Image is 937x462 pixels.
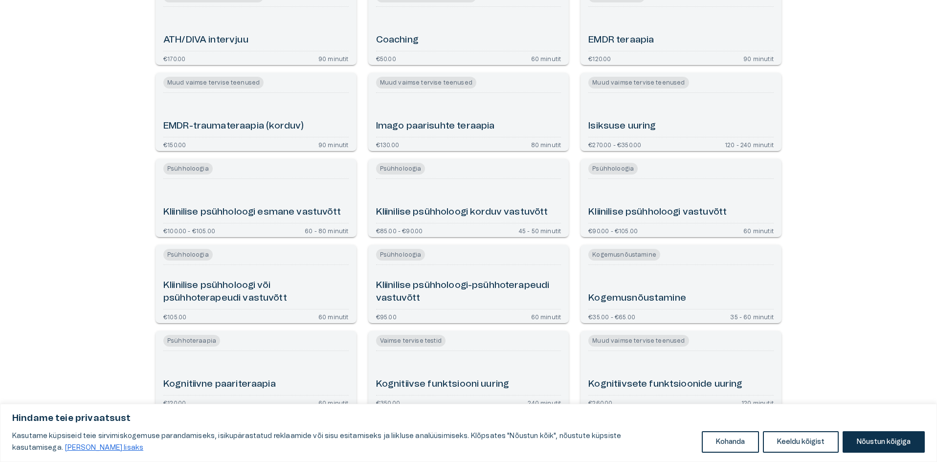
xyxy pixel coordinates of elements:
[368,331,569,409] a: Open service booking details
[588,399,612,405] p: €260.00
[318,399,349,405] p: 60 minutit
[376,120,495,133] h6: Imago paarisuhte teraapia
[163,77,264,88] span: Muud vaimse tervise teenused
[518,227,561,233] p: 45 - 50 minutit
[163,279,349,305] h6: Kliinilise psühholoogi või psühhoterapeudi vastuvõtt
[376,399,400,405] p: €350.00
[163,206,341,219] h6: Kliinilise psühholoogi esmane vastuvõtt
[743,227,774,233] p: 60 minutit
[588,313,635,319] p: €35.00 - €65.00
[163,313,186,319] p: €105.00
[531,313,561,319] p: 60 minutit
[376,34,419,47] h6: Coaching
[588,77,689,88] span: Muud vaimse tervise teenused
[368,245,569,323] a: Open service booking details
[588,206,727,219] h6: Kliinilise psühholoogi vastuvõtt
[376,313,397,319] p: €95.00
[730,313,774,319] p: 35 - 60 minutit
[163,34,248,47] h6: ATH/DIVA intervjuu
[580,331,781,409] a: Open service booking details
[588,34,654,47] h6: EMDR teraapia
[163,55,185,61] p: €170.00
[588,163,638,175] span: Psühholoogia
[376,206,548,219] h6: Kliinilise psühholoogi korduv vastuvõtt
[376,227,423,233] p: €85.00 - €90.00
[376,141,399,147] p: €130.00
[156,331,357,409] a: Open service booking details
[163,141,186,147] p: €150.00
[743,55,774,61] p: 90 minutit
[12,430,694,454] p: Kasutame küpsiseid teie sirvimiskogemuse parandamiseks, isikupärastatud reklaamide või sisu esita...
[65,444,144,452] a: Loe lisaks
[163,120,304,133] h6: EMDR-traumateraapia (korduv)
[163,227,215,233] p: €100.00 - €105.00
[318,55,349,61] p: 90 minutit
[528,399,561,405] p: 240 minutit
[376,163,425,175] span: Psühholoogia
[376,335,446,347] span: Vaimse tervise testid
[741,399,774,405] p: 120 minutit
[50,8,65,16] span: Help
[376,249,425,261] span: Psühholoogia
[318,141,349,147] p: 90 minutit
[376,55,396,61] p: €50.00
[156,245,357,323] a: Open service booking details
[580,159,781,237] a: Open service booking details
[376,378,510,391] h6: Kognitiivse funktsiooni uuring
[588,227,638,233] p: €90.00 - €105.00
[305,227,349,233] p: 60 - 80 minutit
[588,292,686,305] h6: Kogemusnõustamine
[156,73,357,151] a: Open service booking details
[588,120,656,133] h6: Isiksuse uuring
[163,378,276,391] h6: Kognitiivne paariteraapia
[376,77,476,88] span: Muud vaimse tervise teenused
[163,335,220,347] span: Psühhoteraapia
[702,431,759,453] button: Kohanda
[531,141,561,147] p: 80 minutit
[843,431,925,453] button: Nõustun kõigiga
[163,399,186,405] p: €120.00
[588,141,641,147] p: €270.00 - €350.00
[368,73,569,151] a: Open service booking details
[588,55,611,61] p: €120.00
[12,413,925,424] p: Hindame teie privaatsust
[163,249,213,261] span: Psühholoogia
[588,378,742,391] h6: Kognitiivsete funktsioonide uuring
[588,335,689,347] span: Muud vaimse tervise teenused
[588,249,660,261] span: Kogemusnõustamine
[376,279,561,305] h6: Kliinilise psühholoogi-psühhoterapeudi vastuvõtt
[318,313,349,319] p: 60 minutit
[763,431,839,453] button: Keeldu kõigist
[163,163,213,175] span: Psühholoogia
[725,141,774,147] p: 120 - 240 minutit
[531,55,561,61] p: 60 minutit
